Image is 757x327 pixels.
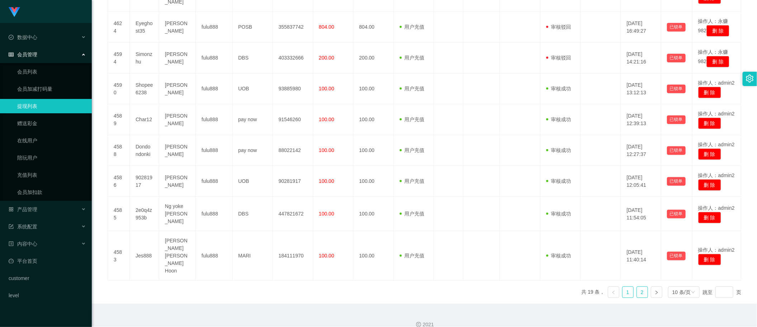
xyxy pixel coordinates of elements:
[698,18,728,34] span: 操作人：永赚982
[159,43,196,74] td: [PERSON_NAME]
[130,231,159,281] td: Jes888
[746,75,754,82] i: 图标: setting
[667,210,686,218] button: 已锁单
[353,43,394,74] td: 200.00
[698,118,721,129] button: 删 除
[273,231,313,281] td: 184111970
[667,54,686,62] button: 已锁单
[651,286,662,298] li: 下一页
[698,212,721,223] button: 删 除
[698,148,721,160] button: 删 除
[9,241,14,246] i: 图标: profile
[623,287,633,298] a: 1
[159,135,196,166] td: [PERSON_NAME]
[546,253,571,259] span: 审核成功
[637,286,648,298] li: 2
[698,142,735,147] span: 操作人：admin2
[273,43,313,74] td: 403332666
[17,65,86,79] a: 会员列表
[196,231,232,281] td: fulu888
[273,74,313,104] td: 93885980
[108,74,130,104] td: 4590
[9,288,86,303] a: level
[196,166,232,197] td: fulu888
[353,104,394,135] td: 100.00
[706,25,729,37] button: 删 除
[196,135,232,166] td: fulu888
[319,55,334,61] span: 200.00
[546,211,571,217] span: 审核成功
[159,12,196,43] td: [PERSON_NAME]
[319,24,334,30] span: 804.00
[17,116,86,131] a: 赠送彩金
[9,224,14,229] i: 图标: form
[273,197,313,231] td: 447821672
[654,290,659,295] i: 图标: right
[319,253,334,259] span: 100.00
[546,117,571,122] span: 审核成功
[698,205,735,211] span: 操作人：admin2
[581,286,605,298] li: 共 19 条，
[17,133,86,148] a: 在线用户
[159,231,196,281] td: [PERSON_NAME] [PERSON_NAME] Hoon
[130,12,159,43] td: Eyeghost35
[233,231,273,281] td: MARI
[130,74,159,104] td: Shopee6238
[233,43,273,74] td: DBS
[621,43,661,74] td: [DATE] 14:21:16
[546,147,571,153] span: 审核成功
[353,197,394,231] td: 100.00
[130,197,159,231] td: 2e0q4z953b
[546,24,571,30] span: 审核驳回
[9,34,37,40] span: 数据中心
[400,211,425,217] span: 用户充值
[353,74,394,104] td: 100.00
[667,23,686,32] button: 已锁单
[698,254,721,265] button: 删 除
[159,74,196,104] td: [PERSON_NAME]
[621,166,661,197] td: [DATE] 12:05:41
[9,271,86,285] a: customer
[9,52,37,57] span: 会员管理
[17,99,86,113] a: 提现列表
[698,49,728,65] span: 操作人：永赚982
[130,104,159,135] td: Char12
[273,12,313,43] td: 355837742
[319,211,334,217] span: 100.00
[400,253,425,259] span: 用户充值
[233,104,273,135] td: pay now
[9,35,14,40] i: 图标: check-circle-o
[611,290,616,295] i: 图标: left
[233,166,273,197] td: UOB
[667,146,686,155] button: 已锁单
[9,224,37,229] span: 系统配置
[546,55,571,61] span: 审核驳回
[319,178,334,184] span: 100.00
[17,82,86,96] a: 会员加减打码量
[667,115,686,124] button: 已锁单
[400,24,425,30] span: 用户充值
[400,178,425,184] span: 用户充值
[17,168,86,182] a: 充值列表
[108,12,130,43] td: 4624
[691,290,695,295] i: 图标: down
[698,179,721,191] button: 删 除
[698,172,735,178] span: 操作人：admin2
[159,104,196,135] td: [PERSON_NAME]
[108,166,130,197] td: 4586
[9,7,20,17] img: logo.9652507e.png
[400,117,425,122] span: 用户充值
[159,197,196,231] td: Ng yoke [PERSON_NAME]
[672,287,691,298] div: 10 条/页
[353,231,394,281] td: 100.00
[17,151,86,165] a: 陪玩用户
[108,197,130,231] td: 4585
[608,286,619,298] li: 上一页
[667,252,686,260] button: 已锁单
[196,12,232,43] td: fulu888
[400,147,425,153] span: 用户充值
[621,231,661,281] td: [DATE] 11:40:14
[319,86,334,91] span: 100.00
[273,104,313,135] td: 91546260
[546,86,571,91] span: 审核成功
